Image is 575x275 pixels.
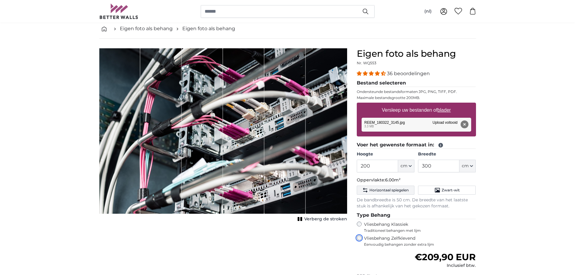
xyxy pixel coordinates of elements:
span: Nr. WQ553 [357,61,376,65]
p: Ondersteunde bestandsformaten JPG, PNG, TIFF, PDF. [357,89,476,94]
span: Horizontaal spiegelen [369,188,409,193]
label: Vliesbehang Klassiek [364,222,465,233]
p: De bandbreedte is 50 cm. De breedte van het laatste stuk is afhankelijk van het gekozen formaat. [357,197,476,209]
button: (nl) [420,6,436,17]
a: Eigen foto als behang [120,25,173,32]
button: Verberg de stroken [296,215,347,223]
button: Horizontaal spiegelen [357,186,414,195]
label: Versleep uw bestanden of [379,104,453,116]
u: blader [437,107,451,113]
div: 1 of 1 [99,48,347,223]
button: cm [459,160,476,172]
span: Eenvoudig behangen zonder extra lijm [364,242,476,247]
span: Verberg de stroken [304,216,347,222]
nav: breadcrumbs [99,19,476,39]
legend: Voer het gewenste formaat in: [357,141,476,149]
legend: Type Behang [357,212,476,219]
label: Hoogte [357,151,414,157]
legend: Bestand selecteren [357,79,476,87]
span: cm [401,163,407,169]
p: Maximale bestandsgrootte 200MB. [357,95,476,100]
button: cm [398,160,414,172]
label: Vliesbehang Zelfklevend [364,235,476,247]
span: Traditioneel behangen met lijm [364,228,465,233]
img: Betterwalls [99,4,139,19]
span: 6.00m² [385,177,401,183]
p: Oppervlakte: [357,177,476,183]
span: 36 beoordelingen [387,71,430,76]
a: Eigen foto als behang [182,25,235,32]
span: 4.31 stars [357,71,387,76]
span: Zwart-wit [442,188,460,193]
h1: Eigen foto als behang [357,48,476,59]
label: Breedte [418,151,476,157]
button: Zwart-wit [418,186,476,195]
span: cm [462,163,469,169]
div: Inclusief btw. [415,263,476,269]
span: €209,90 EUR [415,251,476,263]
